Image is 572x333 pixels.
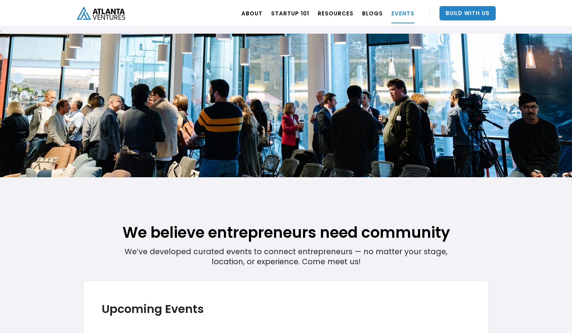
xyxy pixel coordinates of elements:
a: Build With Us [439,6,496,20]
a: RESOURCES [318,3,354,23]
h1: We believe entrepreneurs need community [84,187,489,243]
h2: Upcoming Events [102,303,471,315]
a: EVENTS [391,3,414,23]
a: ABOUT [241,3,263,23]
a: Startup 101 [271,3,309,23]
div: We’ve developed curated events to connect entrepreneurs — no matter your stage, location, or expe... [124,186,448,267]
a: BLOGS [362,3,383,23]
